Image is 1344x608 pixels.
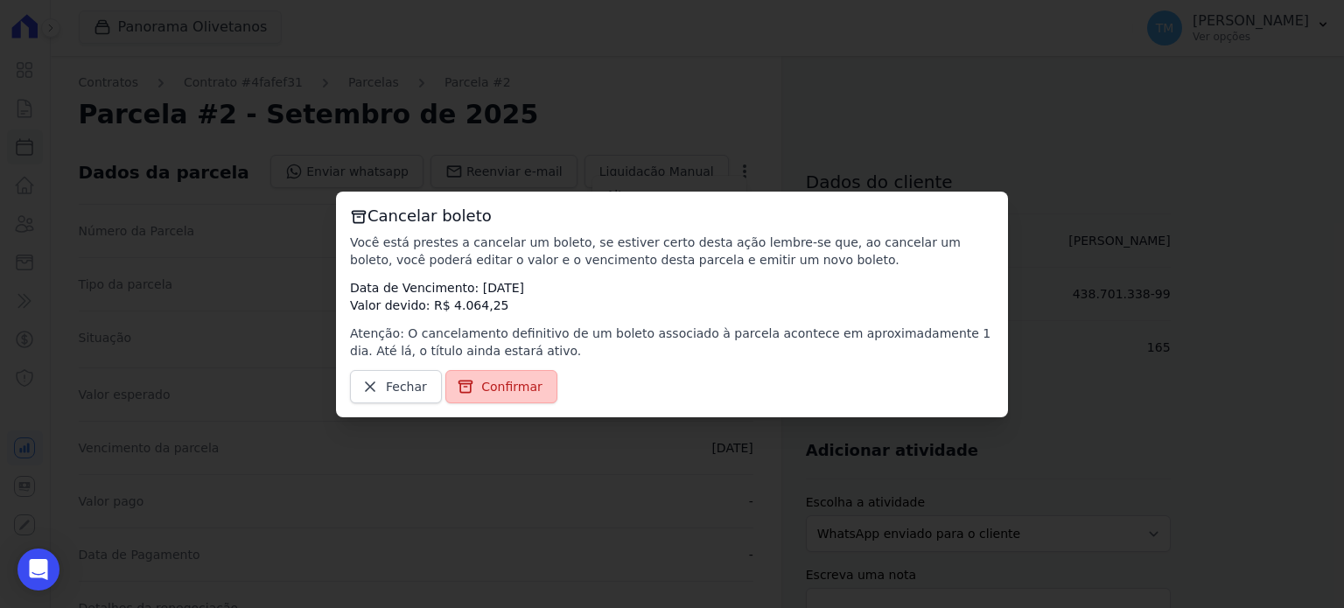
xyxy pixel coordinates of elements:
h3: Cancelar boleto [350,206,994,227]
p: Atenção: O cancelamento definitivo de um boleto associado à parcela acontece em aproximadamente 1... [350,325,994,360]
span: Fechar [386,378,427,395]
a: Fechar [350,370,442,403]
span: Confirmar [481,378,542,395]
p: Você está prestes a cancelar um boleto, se estiver certo desta ação lembre-se que, ao cancelar um... [350,234,994,269]
p: Data de Vencimento: [DATE] Valor devido: R$ 4.064,25 [350,279,994,314]
div: Open Intercom Messenger [17,549,59,591]
a: Confirmar [445,370,557,403]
